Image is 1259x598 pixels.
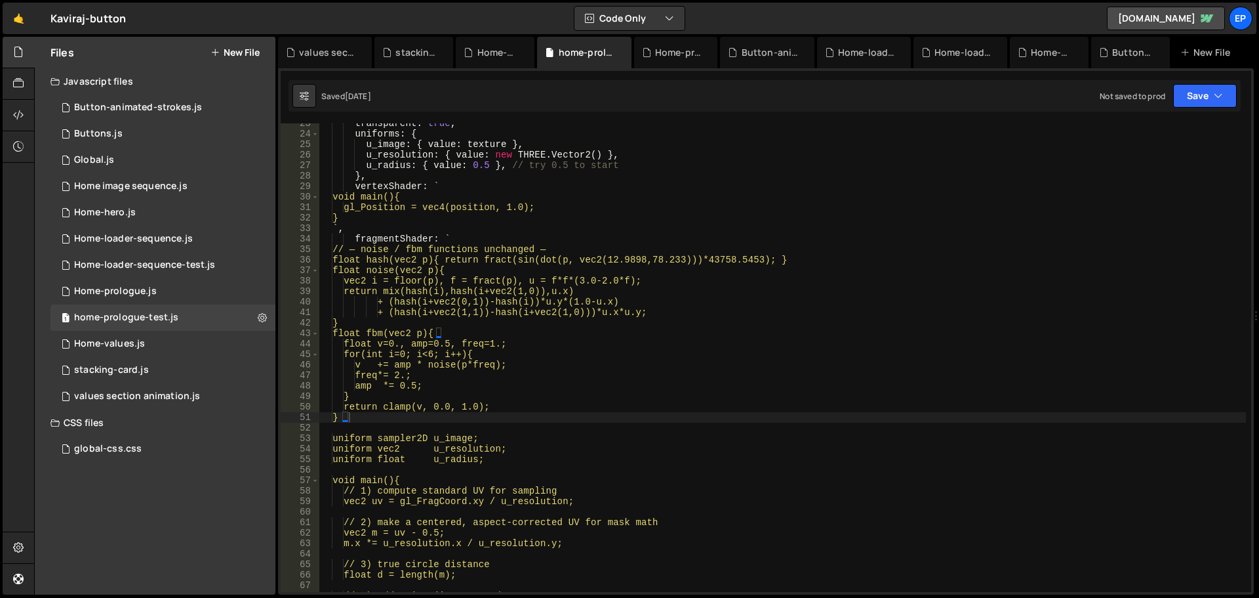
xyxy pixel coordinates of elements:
[395,46,437,59] div: stacking-card.js
[62,314,70,324] span: 1
[281,118,319,129] div: 23
[281,171,319,181] div: 28
[281,181,319,192] div: 29
[559,46,616,59] div: home-prologue-test.js
[281,465,319,475] div: 56
[281,244,319,255] div: 35
[281,570,319,580] div: 66
[281,349,319,360] div: 45
[281,580,319,591] div: 67
[74,443,142,455] div: global-css.css
[281,286,319,297] div: 39
[1173,84,1237,108] button: Save
[50,45,74,60] h2: Files
[50,121,275,147] div: 16061/43050.js
[50,11,126,26] div: Kaviraj-button
[281,391,319,402] div: 49
[210,47,260,58] button: New File
[281,139,319,150] div: 25
[281,223,319,234] div: 33
[838,46,895,59] div: Home-loader-sequence-test.js
[3,3,35,34] a: 🤙
[50,331,275,357] div: 16061/43950.js
[50,200,275,226] div: 16061/43948.js
[281,192,319,202] div: 30
[50,278,275,305] div: 16061/43249.js
[281,559,319,570] div: 65
[74,259,215,271] div: Home-loader-sequence-test.js
[281,150,319,160] div: 26
[50,173,275,200] div: 16061/45089.js
[281,507,319,517] div: 60
[74,338,145,350] div: Home-values.js
[299,46,356,59] div: values section animation.js
[281,318,319,328] div: 42
[1031,46,1073,59] div: Home-hero.js
[574,7,685,30] button: Code Only
[35,68,275,95] div: Javascript files
[50,147,275,173] div: 16061/45009.js
[74,181,188,192] div: Home image sequence.js
[281,381,319,391] div: 48
[345,91,371,102] div: [DATE]
[281,454,319,465] div: 55
[1229,7,1252,30] a: Ep
[74,207,136,219] div: Home-hero.js
[281,202,319,213] div: 31
[281,297,319,307] div: 40
[74,312,178,324] div: home-prologue-test.js
[74,128,123,140] div: Buttons.js
[50,436,275,462] div: 16061/43261.css
[281,528,319,538] div: 62
[281,412,319,423] div: 51
[934,46,991,59] div: Home-loader-sequence.js
[74,102,202,114] div: Button-animated-strokes.js
[1107,7,1225,30] a: [DOMAIN_NAME]
[281,402,319,412] div: 50
[1112,46,1154,59] div: Buttons.js
[1180,46,1235,59] div: New File
[50,305,275,331] div: 16061/44087.js
[50,383,275,410] div: 16061/45214.js
[281,549,319,559] div: 64
[1100,91,1165,102] div: Not saved to prod
[281,433,319,444] div: 53
[50,357,275,383] div: 16061/44833.js
[281,328,319,339] div: 43
[281,265,319,276] div: 37
[281,234,319,244] div: 34
[281,486,319,496] div: 58
[74,364,149,376] div: stacking-card.js
[281,370,319,381] div: 47
[477,46,519,59] div: Home-values.js
[74,233,193,245] div: Home-loader-sequence.js
[281,517,319,528] div: 61
[655,46,702,59] div: Home-prologue.js
[74,286,157,297] div: Home-prologue.js
[74,391,200,402] div: values section animation.js
[281,444,319,454] div: 54
[281,339,319,349] div: 44
[74,154,114,166] div: Global.js
[281,475,319,486] div: 57
[281,496,319,507] div: 59
[281,255,319,265] div: 36
[742,46,799,59] div: Button-animated-strokes.js
[281,360,319,370] div: 46
[50,226,275,252] div: 16061/43594.js
[50,95,275,121] div: 16061/43947.js
[281,160,319,171] div: 27
[281,276,319,286] div: 38
[35,410,275,436] div: CSS files
[281,423,319,433] div: 52
[281,538,319,549] div: 63
[281,307,319,318] div: 41
[281,213,319,223] div: 32
[50,252,275,278] div: 16061/44088.js
[321,91,371,102] div: Saved
[281,129,319,139] div: 24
